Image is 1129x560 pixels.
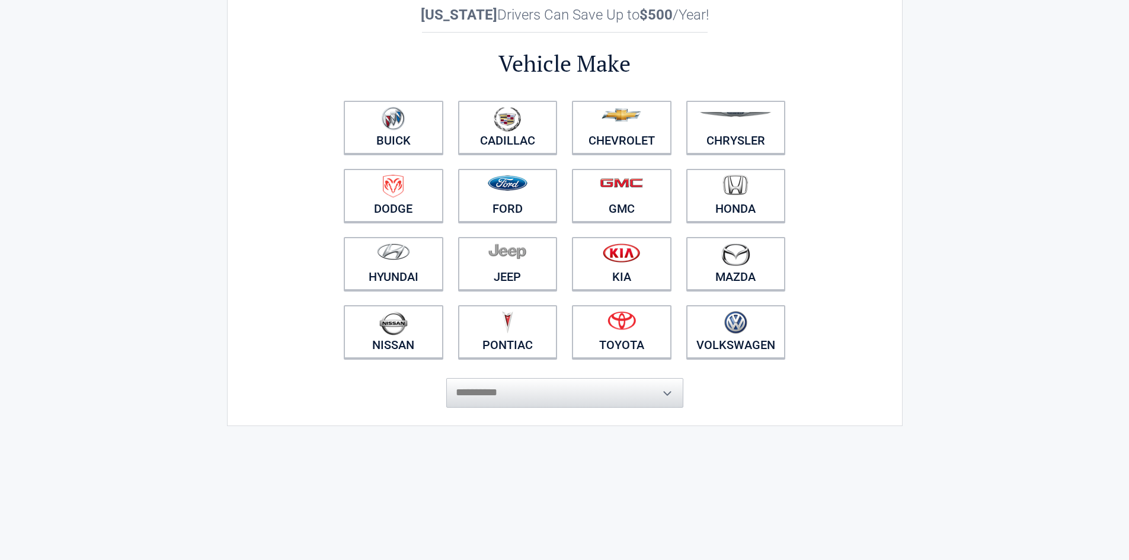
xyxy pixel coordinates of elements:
[639,7,673,23] b: $500
[382,107,405,130] img: buick
[572,237,671,290] a: Kia
[602,108,641,121] img: chevrolet
[501,311,513,334] img: pontiac
[344,169,443,222] a: Dodge
[724,311,747,334] img: volkswagen
[421,7,497,23] b: [US_STATE]
[572,169,671,222] a: GMC
[344,237,443,290] a: Hyundai
[344,305,443,359] a: Nissan
[686,305,786,359] a: Volkswagen
[572,305,671,359] a: Toyota
[379,311,408,335] img: nissan
[603,243,640,263] img: kia
[458,169,558,222] a: Ford
[723,175,748,196] img: honda
[458,305,558,359] a: Pontiac
[686,101,786,154] a: Chrysler
[572,101,671,154] a: Chevrolet
[600,178,643,188] img: gmc
[686,237,786,290] a: Mazda
[488,175,527,191] img: ford
[699,112,772,117] img: chrysler
[383,175,404,198] img: dodge
[337,7,793,23] h2: Drivers Can Save Up to /Year
[607,311,636,330] img: toyota
[337,49,793,79] h2: Vehicle Make
[721,243,750,266] img: mazda
[458,101,558,154] a: Cadillac
[686,169,786,222] a: Honda
[488,243,526,260] img: jeep
[344,101,443,154] a: Buick
[458,237,558,290] a: Jeep
[494,107,521,132] img: cadillac
[377,243,410,260] img: hyundai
